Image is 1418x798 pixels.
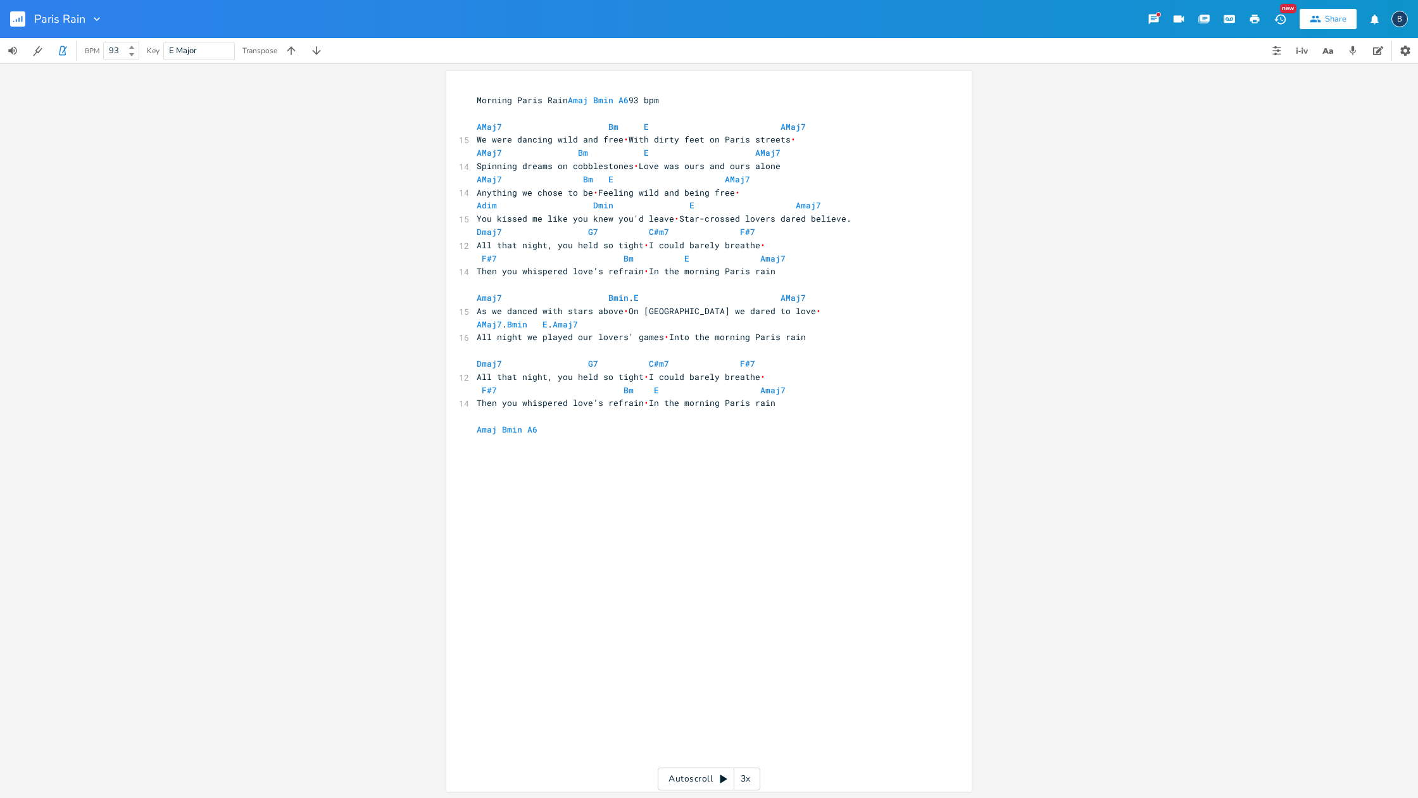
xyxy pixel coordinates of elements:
span: E [608,174,613,185]
span: Amaj [568,94,588,106]
span: Then you whispered love’s refrain In the morning Paris rain [477,265,775,277]
span: We were dancing wild and free With dirty feet on Paris streets [477,134,796,145]
span: E [689,199,694,211]
div: Key [147,47,160,54]
button: B [1391,4,1408,34]
span: A6 [527,424,537,435]
span: AMaj7 [781,292,806,303]
span: \u2028 [634,160,639,172]
span: All that night, you held so tight I could barely breathe [477,239,765,251]
span: AMaj7 [477,319,502,330]
div: 3x [734,768,757,790]
span: All night we played our lovers' games Into the morning Paris rain [477,331,806,343]
span: Morning Paris Rain 93 bpm [477,94,659,106]
span: \u2028 [624,134,629,145]
span: G7 [588,226,598,237]
span: E Major [169,45,197,56]
span: G7 [588,358,598,369]
span: Amaj7 [553,319,578,330]
span: . . [477,319,644,330]
span: Bm [583,174,593,185]
div: Share [1325,13,1346,25]
span: Anything we chose to be Feeling wild and being free [477,187,740,198]
span: E [684,253,689,264]
span: \u2028 [816,305,821,317]
span: Bm [624,384,634,396]
span: Bm [578,147,588,158]
span: Bmin [502,424,522,435]
span: Dmaj7 [477,226,502,237]
span: As we danced with stars above On [GEOGRAPHIC_DATA] we dared to love [477,305,821,317]
span: Bmin [593,94,613,106]
span: Amaj [477,424,497,435]
span: E [654,384,659,396]
span: A6 [618,94,629,106]
span: Bm [608,121,618,132]
span: Dmaj7 [477,358,502,369]
span: AMaj7 [755,147,781,158]
span: Bmin [608,292,629,303]
span: F#7 [740,226,755,237]
span: \u2028 [644,397,649,408]
span: \u2028 [760,371,765,383]
span: Then you whispered love’s refrain In the morning Paris rain [477,397,775,408]
span: \u2028 [760,239,765,251]
span: \u2028 [735,187,740,198]
span: E [543,319,548,330]
span: Paris Rain [34,13,85,25]
span: AMaj7 [477,147,502,158]
span: \u2028 [644,239,649,251]
span: Amaj7 [760,384,786,396]
div: Transpose [242,47,277,54]
span: C#m7 [649,226,669,237]
span: F#7 [482,384,497,396]
div: boywells [1391,11,1408,27]
span: F#7 [740,358,755,369]
span: Amaj7 [477,292,502,303]
span: E [644,121,649,132]
span: F#7 [482,253,497,264]
button: New [1267,8,1293,30]
span: E [634,292,639,303]
div: BPM [85,47,99,54]
div: Autoscroll [658,768,760,790]
span: \u2028 [674,213,679,224]
span: AMaj7 [477,174,502,185]
span: Spinning dreams on cobblestones Love was ours and ours alone [477,160,781,172]
span: Bmin [507,319,527,330]
span: . [477,292,806,303]
span: All that night, you held so tight I could barely breathe [477,371,765,383]
span: Bm [624,253,634,264]
span: E [644,147,649,158]
span: AMaj7 [477,121,502,132]
span: \u2028 [624,305,629,317]
span: Adim [477,199,497,211]
span: \u2028 [791,134,796,145]
span: AMaj7 [725,174,750,185]
div: New [1280,4,1296,13]
span: AMaj7 [781,121,806,132]
span: You kissed me like you knew you'd leave Star-crossed lovers dared believe. [477,213,851,224]
span: Amaj7 [760,253,786,264]
span: \u2028 [644,371,649,383]
span: \u2028 [644,265,649,277]
span: Dmin [593,199,613,211]
span: \u2028 [664,331,669,343]
span: Amaj7 [796,199,821,211]
span: C#m7 [649,358,669,369]
span: \u2028 [593,187,598,198]
button: Share [1300,9,1357,29]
